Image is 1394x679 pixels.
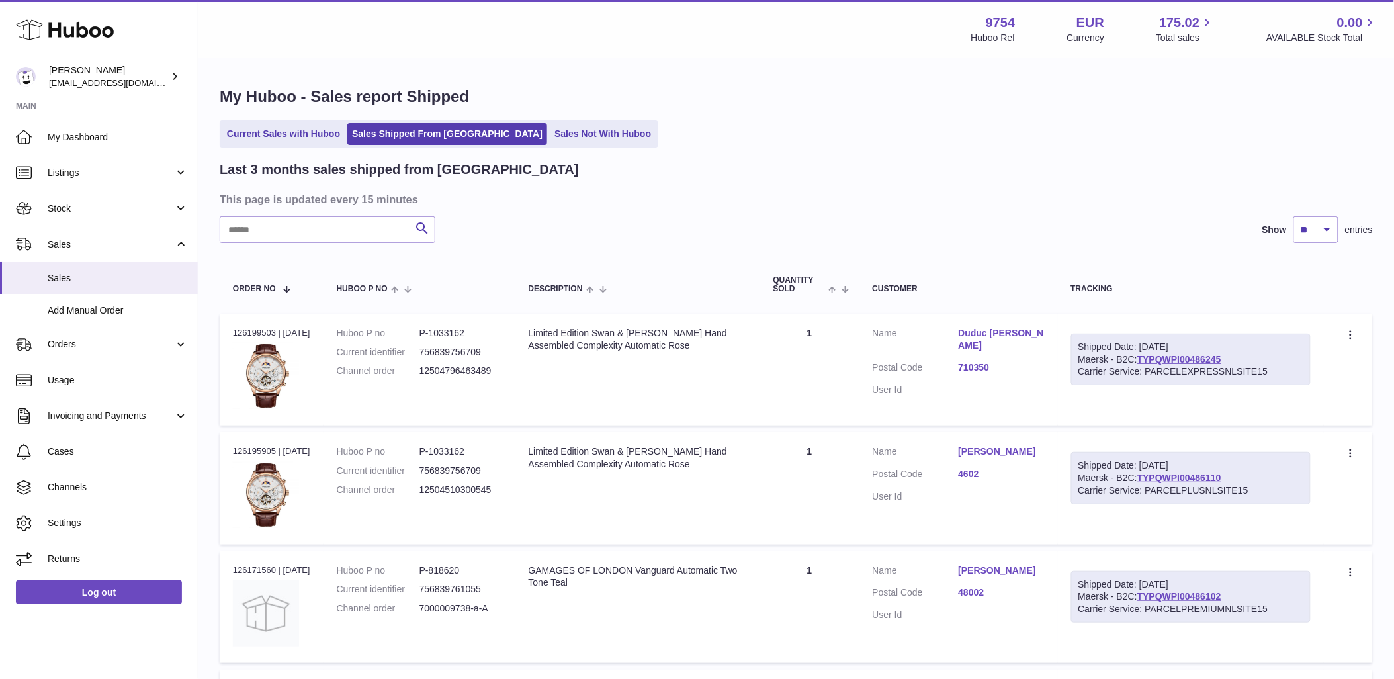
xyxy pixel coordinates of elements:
[419,465,502,477] dd: 756839756709
[529,445,747,471] div: Limited Edition Swan & [PERSON_NAME] Hand Assembled Complexity Automatic Rose
[220,161,579,179] h2: Last 3 months sales shipped from [GEOGRAPHIC_DATA]
[49,64,168,89] div: [PERSON_NAME]
[337,365,419,377] dt: Channel order
[48,517,188,529] span: Settings
[48,445,188,458] span: Cases
[529,565,747,590] div: GAMAGES OF LONDON Vanguard Automatic Two Tone Teal
[233,445,310,457] div: 126195905 | [DATE]
[873,361,959,377] dt: Postal Code
[48,203,174,215] span: Stock
[1137,354,1221,365] a: TYPQWPI00486245
[1345,224,1373,236] span: entries
[1137,591,1221,602] a: TYPQWPI00486102
[419,602,502,615] dd: 7000009738-a-A
[959,445,1045,458] a: [PERSON_NAME]
[1266,14,1378,44] a: 0.00 AVAILABLE Stock Total
[1266,32,1378,44] span: AVAILABLE Stock Total
[347,123,547,145] a: Sales Shipped From [GEOGRAPHIC_DATA]
[1078,341,1304,353] div: Shipped Date: [DATE]
[419,346,502,359] dd: 756839756709
[971,32,1016,44] div: Huboo Ref
[873,609,959,621] dt: User Id
[48,481,188,494] span: Channels
[220,86,1373,107] h1: My Huboo - Sales report Shipped
[419,365,502,377] dd: 12504796463489
[1078,365,1304,378] div: Carrier Service: PARCELEXPRESSNLSITE15
[419,327,502,339] dd: P-1033162
[16,67,36,87] img: internalAdmin-9754@internal.huboo.com
[337,583,419,596] dt: Current identifier
[760,314,859,426] td: 1
[337,602,419,615] dt: Channel order
[48,338,174,351] span: Orders
[873,565,959,580] dt: Name
[220,192,1370,206] h3: This page is updated every 15 minutes
[222,123,345,145] a: Current Sales with Huboo
[873,285,1045,293] div: Customer
[233,462,299,528] img: 97541756811602.jpg
[1071,334,1311,386] div: Maersk - B2C:
[337,465,419,477] dt: Current identifier
[48,167,174,179] span: Listings
[550,123,656,145] a: Sales Not With Huboo
[986,14,1016,32] strong: 9754
[337,565,419,577] dt: Huboo P no
[233,285,276,293] span: Order No
[1337,14,1363,32] span: 0.00
[48,131,188,144] span: My Dashboard
[1156,14,1215,44] a: 175.02 Total sales
[419,565,502,577] dd: P-818620
[48,304,188,317] span: Add Manual Order
[337,445,419,458] dt: Huboo P no
[233,343,299,409] img: 97541756811602.jpg
[419,583,502,596] dd: 756839761055
[48,410,174,422] span: Invoicing and Payments
[419,484,502,496] dd: 12504510300545
[529,327,747,352] div: Limited Edition Swan & [PERSON_NAME] Hand Assembled Complexity Automatic Rose
[1262,224,1287,236] label: Show
[1159,14,1199,32] span: 175.02
[337,346,419,359] dt: Current identifier
[1067,32,1105,44] div: Currency
[1078,603,1304,615] div: Carrier Service: PARCELPREMIUMNLSITE15
[873,384,959,396] dt: User Id
[760,432,859,544] td: 1
[49,77,195,88] span: [EMAIL_ADDRESS][DOMAIN_NAME]
[337,285,388,293] span: Huboo P no
[419,445,502,458] dd: P-1033162
[1071,285,1311,293] div: Tracking
[873,586,959,602] dt: Postal Code
[873,327,959,355] dt: Name
[873,490,959,503] dt: User Id
[48,553,188,565] span: Returns
[1071,571,1311,623] div: Maersk - B2C:
[959,361,1045,374] a: 710350
[773,276,826,293] span: Quantity Sold
[1071,452,1311,504] div: Maersk - B2C:
[959,468,1045,480] a: 4602
[959,327,1045,352] a: Duduc [PERSON_NAME]
[873,468,959,484] dt: Postal Code
[1078,578,1304,591] div: Shipped Date: [DATE]
[959,586,1045,599] a: 48002
[1156,32,1215,44] span: Total sales
[959,565,1045,577] a: [PERSON_NAME]
[337,484,419,496] dt: Channel order
[48,272,188,285] span: Sales
[1078,459,1304,472] div: Shipped Date: [DATE]
[1078,484,1304,497] div: Carrier Service: PARCELPLUSNLSITE15
[48,374,188,386] span: Usage
[233,327,310,339] div: 126199503 | [DATE]
[1137,473,1221,483] a: TYPQWPI00486110
[233,565,310,576] div: 126171560 | [DATE]
[873,445,959,461] dt: Name
[48,238,174,251] span: Sales
[1076,14,1104,32] strong: EUR
[760,551,859,663] td: 1
[529,285,583,293] span: Description
[233,580,299,647] img: no-photo.jpg
[337,327,419,339] dt: Huboo P no
[16,580,182,604] a: Log out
